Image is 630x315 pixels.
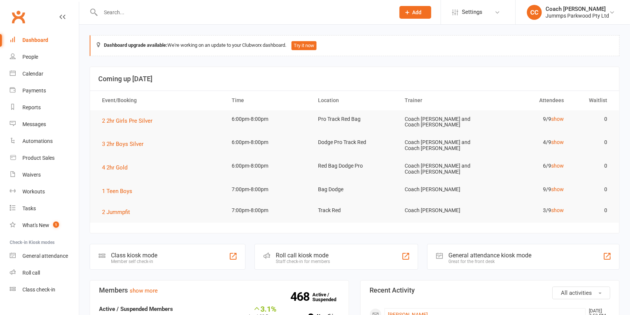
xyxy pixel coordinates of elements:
[10,82,79,99] a: Payments
[10,65,79,82] a: Calendar
[276,259,330,264] div: Staff check-in for members
[413,9,422,15] span: Add
[571,157,614,175] td: 0
[22,253,68,259] div: General attendance
[10,32,79,49] a: Dashboard
[10,116,79,133] a: Messages
[546,6,609,12] div: Coach [PERSON_NAME]
[448,252,531,259] div: General attendance kiosk mode
[22,71,43,77] div: Calendar
[111,252,157,259] div: Class kiosk mode
[102,116,158,125] button: 2 2hr Girls Pre Silver
[225,157,311,175] td: 6:00pm-8:00pm
[90,35,620,56] div: We're working on an update to your Clubworx dashboard.
[551,186,564,192] a: show
[22,155,55,161] div: Product Sales
[311,181,398,198] td: Bag Dodge
[22,270,40,276] div: Roll call
[551,207,564,213] a: show
[102,117,152,124] span: 2 2hr Girls Pre Silver
[22,189,45,195] div: Workouts
[102,209,130,215] span: 2 Jummpfit
[291,41,316,50] button: Try it now
[484,181,571,198] td: 9/9
[99,306,173,312] strong: Active / Suspended Members
[571,110,614,128] td: 0
[102,141,143,147] span: 3 2hr Boys Silver
[311,91,398,110] th: Location
[571,181,614,198] td: 0
[225,181,311,198] td: 7:00pm-8:00pm
[551,116,564,122] a: show
[10,166,79,183] a: Waivers
[561,290,592,296] span: All activities
[398,202,484,219] td: Coach [PERSON_NAME]
[311,202,398,219] td: Track Red
[22,104,41,110] div: Reports
[102,140,149,149] button: 3 2hr Boys Silver
[104,42,167,48] strong: Dashboard upgrade available:
[111,259,157,264] div: Member self check-in
[311,134,398,151] td: Dodge Pro Track Red
[551,139,564,145] a: show
[571,202,614,219] td: 0
[10,150,79,166] a: Product Sales
[225,91,311,110] th: Time
[10,49,79,65] a: People
[102,208,135,217] button: 2 Jummpfit
[10,281,79,298] a: Class kiosk mode
[9,7,28,26] a: Clubworx
[99,287,340,294] h3: Members
[98,7,390,18] input: Search...
[571,134,614,151] td: 0
[102,164,127,171] span: 4 2hr Gold
[462,4,482,21] span: Settings
[22,121,46,127] div: Messages
[102,188,132,195] span: 1 Teen Boys
[484,202,571,219] td: 3/9
[225,110,311,128] td: 6:00pm-8:00pm
[484,110,571,128] td: 9/9
[225,134,311,151] td: 6:00pm-8:00pm
[448,259,531,264] div: Great for the front desk
[398,181,484,198] td: Coach [PERSON_NAME]
[399,6,431,19] button: Add
[551,163,564,169] a: show
[102,163,133,172] button: 4 2hr Gold
[311,157,398,175] td: Red Bag Dodge Pro
[527,5,542,20] div: CC
[546,12,609,19] div: Jummps Parkwood Pty Ltd
[484,157,571,175] td: 6/9
[398,157,484,181] td: Coach [PERSON_NAME] and Coach [PERSON_NAME]
[249,305,277,313] div: 3.1%
[10,99,79,116] a: Reports
[22,54,38,60] div: People
[22,172,41,178] div: Waivers
[98,75,611,83] h3: Coming up [DATE]
[398,110,484,134] td: Coach [PERSON_NAME] and Coach [PERSON_NAME]
[484,91,571,110] th: Attendees
[225,202,311,219] td: 7:00pm-8:00pm
[552,287,610,299] button: All activities
[22,205,36,211] div: Tasks
[484,134,571,151] td: 4/9
[22,222,49,228] div: What's New
[398,134,484,157] td: Coach [PERSON_NAME] and Coach [PERSON_NAME]
[53,221,59,228] span: 1
[22,287,55,293] div: Class check-in
[95,91,225,110] th: Event/Booking
[10,264,79,281] a: Roll call
[398,91,484,110] th: Trainer
[276,252,330,259] div: Roll call kiosk mode
[290,291,312,302] strong: 468
[10,217,79,234] a: What's New1
[10,200,79,217] a: Tasks
[10,133,79,150] a: Automations
[370,287,610,294] h3: Recent Activity
[571,91,614,110] th: Waitlist
[130,287,158,294] a: show more
[22,138,53,144] div: Automations
[102,187,138,196] button: 1 Teen Boys
[10,183,79,200] a: Workouts
[22,37,48,43] div: Dashboard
